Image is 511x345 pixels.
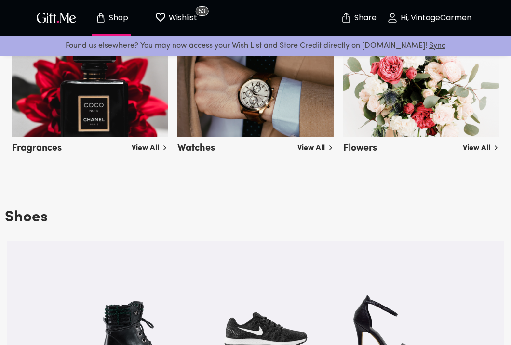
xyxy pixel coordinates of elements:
p: Share [352,14,377,22]
h5: Fragrances [12,139,62,154]
p: Shop [107,14,128,22]
p: Found us elsewhere? You may now access your Wish List and Store Credit directly on [DOMAIN_NAME]! [8,39,503,52]
a: Flowers [343,129,499,153]
h3: Shoes [5,204,48,230]
img: GiftMe Logo [35,11,78,25]
a: View All [297,139,334,154]
p: Hi, VintageCarmen [398,14,471,22]
a: Sync [429,42,445,50]
img: secure [340,12,352,24]
button: Wishlist page [149,2,202,33]
a: Watches [177,129,333,153]
a: View All [132,139,168,154]
a: View All [463,139,499,154]
span: 53 [195,6,208,16]
img: watches_others.png [177,29,333,137]
img: fragrances_others.png [12,29,168,137]
button: Share [341,1,375,35]
h5: Watches [177,139,215,154]
p: Wishlist [166,12,197,24]
button: Store page [85,2,138,33]
button: Hi, VintageCarmen [381,2,477,33]
button: GiftMe Logo [34,12,79,24]
h5: Flowers [343,139,377,154]
img: flowers.png [343,29,499,137]
a: Fragrances [12,129,168,153]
